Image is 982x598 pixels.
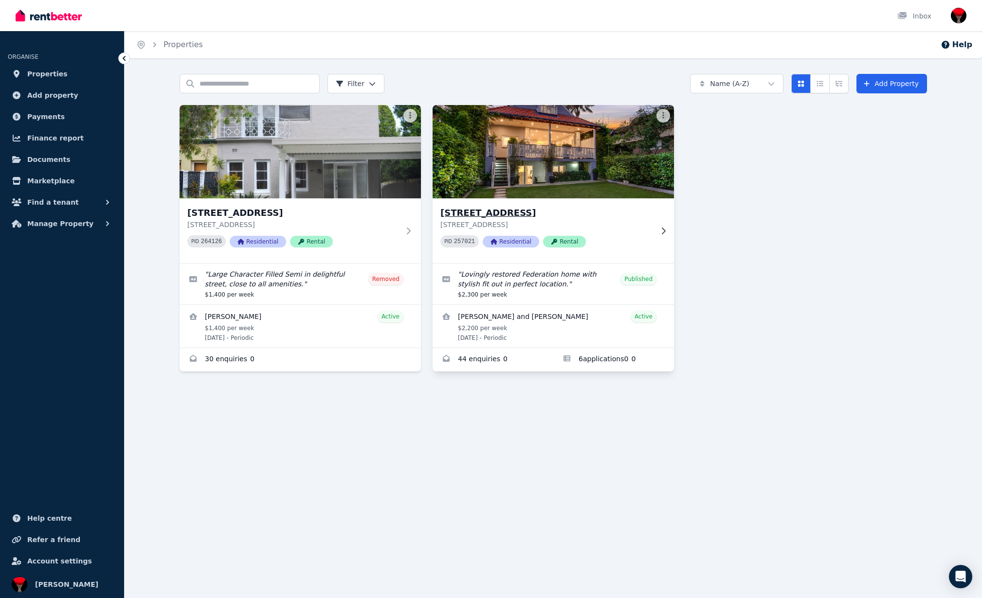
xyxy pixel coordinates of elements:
span: Manage Property [27,218,93,229]
a: Account settings [8,551,116,571]
a: Edit listing: Lovingly restored Federation home with stylish fit out in perfect location. [433,264,674,304]
span: Rental [290,236,333,247]
p: [STREET_ADDRESS] [440,220,653,229]
div: View options [791,74,849,93]
code: 264126 [201,238,222,245]
span: [PERSON_NAME] [35,579,98,590]
span: Add property [27,89,78,101]
span: Residential [483,236,539,247]
a: Add property [8,86,116,105]
img: 73 Bellevue Street, Cammeray [427,103,680,201]
a: Help centre [8,509,116,528]
span: Finance report [27,132,84,144]
span: ORGANISE [8,53,38,60]
a: Documents [8,150,116,169]
button: Find a tenant [8,193,116,212]
a: Add Property [856,74,927,93]
button: Name (A-Z) [690,74,783,93]
h3: [STREET_ADDRESS] [187,206,400,220]
small: PID [444,239,452,244]
a: Edit listing: Large Character Filled Semi in delightful street, close to all amenities. [180,264,421,304]
span: Name (A-Z) [710,79,749,88]
small: PID [191,239,199,244]
button: Expanded list view [829,74,849,93]
div: Open Intercom Messenger [949,565,972,588]
button: More options [656,109,670,123]
span: Find a tenant [27,196,79,208]
a: View details for Anna Henry and Christopher Monsted [433,305,674,348]
a: Applications for 73 Bellevue Street, Cammeray [553,348,674,371]
a: 73 Bellevue Street, Cammeray[STREET_ADDRESS][STREET_ADDRESS]PID 257021ResidentialRental [433,105,674,263]
button: Filter [327,74,384,93]
span: Properties [27,68,68,80]
span: Residential [230,236,286,247]
img: 37 Cammeray Road, Cammeray [180,105,421,198]
a: Properties [8,64,116,84]
a: Properties [164,40,203,49]
span: Rental [543,236,586,247]
img: RentBetter [16,8,82,23]
a: Payments [8,107,116,126]
button: Compact list view [810,74,830,93]
a: Enquiries for 37 Cammeray Road, Cammeray [180,348,421,371]
button: Help [941,39,972,51]
a: 37 Cammeray Road, Cammeray[STREET_ADDRESS][STREET_ADDRESS]PID 264126ResidentialRental [180,105,421,263]
h3: [STREET_ADDRESS] [440,206,653,220]
span: Documents [27,154,71,165]
span: Payments [27,111,65,123]
span: Marketplace [27,175,74,187]
a: Finance report [8,128,116,148]
button: More options [403,109,417,123]
p: [STREET_ADDRESS] [187,220,400,229]
span: Account settings [27,555,92,567]
img: Paul Levrier [12,577,27,592]
span: Refer a friend [27,534,80,545]
span: Filter [336,79,364,88]
button: Card view [791,74,811,93]
nav: Breadcrumb [125,31,215,58]
a: Marketplace [8,171,116,191]
a: Enquiries for 73 Bellevue Street, Cammeray [433,348,553,371]
img: Paul Levrier [951,8,966,23]
code: 257021 [454,238,475,245]
a: Refer a friend [8,530,116,549]
div: Inbox [897,11,931,21]
span: Help centre [27,512,72,524]
a: View details for David Lowder [180,305,421,348]
button: Manage Property [8,214,116,233]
